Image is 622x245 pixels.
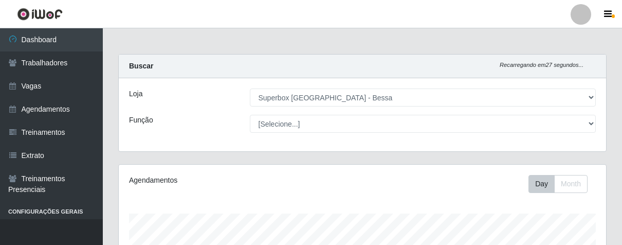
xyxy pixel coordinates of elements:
strong: Buscar [129,62,153,70]
button: Day [528,175,555,193]
div: Toolbar with button groups [528,175,596,193]
img: CoreUI Logo [17,8,63,21]
div: First group [528,175,588,193]
label: Função [129,115,153,126]
button: Month [554,175,588,193]
i: Recarregando em 27 segundos... [500,62,583,68]
div: Agendamentos [129,175,315,186]
label: Loja [129,89,142,99]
